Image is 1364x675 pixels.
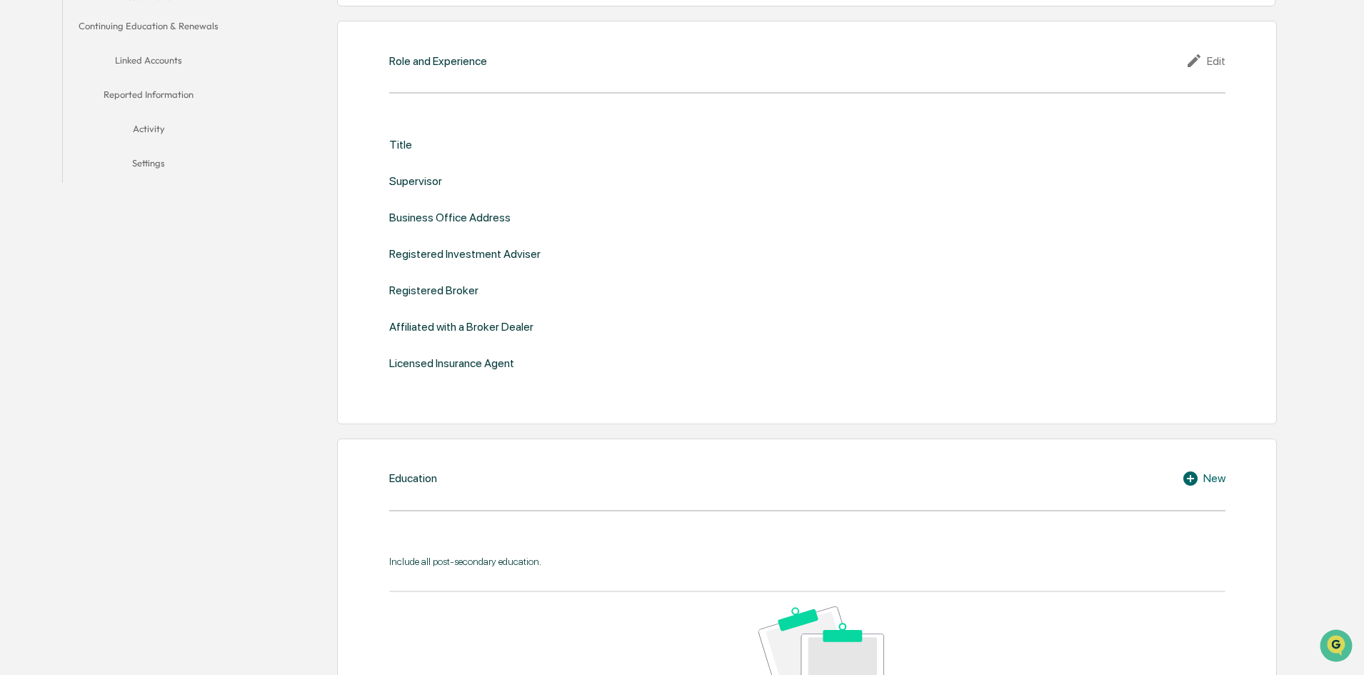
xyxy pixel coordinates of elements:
[63,80,234,114] button: Reported Information
[14,209,26,220] div: 🔎
[49,109,234,124] div: Start new chat
[389,211,511,224] div: Business Office Address
[389,174,442,188] div: Supervisor
[389,138,412,151] div: Title
[104,181,115,193] div: 🗄️
[389,54,487,68] div: Role and Experience
[63,149,234,183] button: Settings
[243,114,260,131] button: Start new chat
[1182,470,1225,487] div: New
[29,207,90,221] span: Data Lookup
[14,109,40,135] img: 1746055101610-c473b297-6a78-478c-a979-82029cc54cd1
[63,114,234,149] button: Activity
[1185,52,1225,69] div: Edit
[389,471,437,485] div: Education
[14,30,260,53] p: How can we help?
[63,46,234,80] button: Linked Accounts
[389,320,533,334] div: Affiliated with a Broker Dealer
[49,124,181,135] div: We're available if you need us!
[63,11,234,46] button: Continuing Education & Renewals
[389,284,478,297] div: Registered Broker
[98,174,183,200] a: 🗄️Attestations
[29,180,92,194] span: Preclearance
[389,356,514,370] div: Licensed Insurance Agent
[9,174,98,200] a: 🖐️Preclearance
[14,181,26,193] div: 🖐️
[1318,628,1357,666] iframe: Open customer support
[101,241,173,253] a: Powered byPylon
[389,556,1225,567] div: Include all post-secondary education.
[142,242,173,253] span: Pylon
[9,201,96,227] a: 🔎Data Lookup
[389,247,541,261] div: Registered Investment Adviser
[118,180,177,194] span: Attestations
